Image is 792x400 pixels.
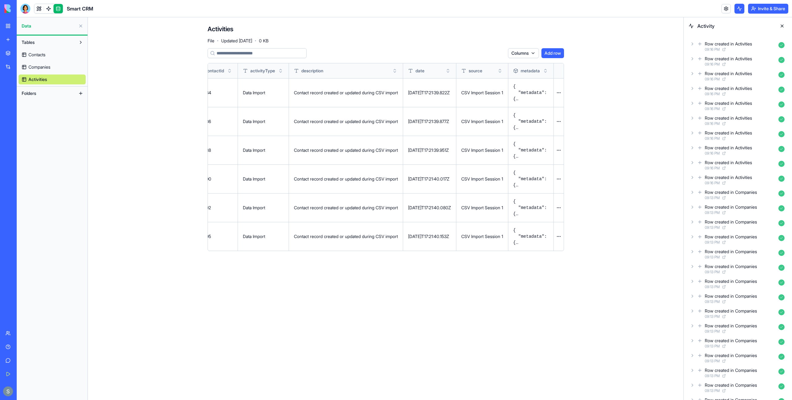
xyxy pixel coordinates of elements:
[705,70,752,77] div: Row created in Activities
[259,38,269,44] span: 0 KB
[294,233,398,240] div: Contact record created or updated during CSV import
[226,68,233,74] button: Toggle sort
[705,130,752,136] div: Row created in Activities
[294,205,398,211] div: Contact record created or updated during CSV import
[461,118,503,125] div: CSV Import Session 1
[243,147,284,153] div: Data Import
[197,233,233,240] div: 165795
[67,5,93,12] span: Smart CRM
[294,176,398,182] div: Contact record created or updated during CSV import
[705,85,752,91] div: Row created in Activities
[294,147,398,153] div: Contact record created or updated during CSV import
[705,47,720,52] span: 09:16 PM
[497,68,503,74] button: Toggle sort
[705,249,757,255] div: Row created in Companies
[705,270,720,274] span: 09:13 PM
[705,106,720,111] span: 09:16 PM
[461,147,503,153] div: CSV Import Session 1
[705,338,757,344] div: Row created in Companies
[748,4,788,14] button: Invite & Share
[461,233,503,240] div: CSV Import Session 1
[4,4,43,13] img: logo
[705,151,720,156] span: 09:16 PM
[513,170,549,188] pre: { "metadata": { "lastUpdatedAt": "[DATE]T18:09:44.123Z", "lastUpdatedBy": "5029" }, "date": { "la...
[705,41,752,47] div: Row created in Activities
[705,62,720,67] span: 09:16 PM
[197,90,233,96] div: 165784
[705,329,720,334] span: 09:13 PM
[19,88,76,98] button: Folders
[508,48,539,58] button: Columns
[408,233,451,240] div: [DATE]T17:21:40.153Z
[705,136,720,141] span: 09:16 PM
[22,23,76,29] span: Data
[408,90,451,96] div: [DATE]T17:21:39.822Z
[705,314,720,319] span: 09:13 PM
[243,176,284,182] div: Data Import
[197,176,233,182] div: 165790
[705,77,720,82] span: 09:16 PM
[705,160,752,166] div: Row created in Activities
[705,219,757,225] div: Row created in Companies
[554,88,564,98] button: Open menu
[28,52,45,58] span: Contacts
[705,382,757,388] div: Row created in Companies
[705,367,757,373] div: Row created in Companies
[513,112,549,131] pre: { "metadata": { "lastUpdatedAt": "[DATE]T18:09:44.007Z", "lastUpdatedBy": "5029" }, "date": { "la...
[301,68,323,74] span: description
[705,352,757,359] div: Row created in Companies
[554,145,564,155] button: Open menu
[461,176,503,182] div: CSV Import Session 1
[705,299,720,304] span: 09:13 PM
[205,68,224,74] span: contactId
[705,166,720,171] span: 09:16 PM
[554,203,564,213] button: Open menu
[19,62,86,72] a: Companies
[255,36,256,46] span: ·
[705,225,720,230] span: 09:13 PM
[461,90,503,96] div: CSV Import Session 1
[461,205,503,211] div: CSV Import Session 1
[243,233,284,240] div: Data Import
[705,174,752,181] div: Row created in Activities
[243,205,284,211] div: Data Import
[3,386,13,396] img: ACg8ocKnDTHbS00rqwWSHQfXf8ia04QnQtz5EDX_Ef5UNrjqV-k=s96-c
[392,68,398,74] button: Toggle sort
[697,22,773,30] span: Activity
[705,181,720,185] span: 09:16 PM
[278,68,284,74] button: Toggle sort
[705,56,752,62] div: Row created in Activities
[28,64,50,70] span: Companies
[469,68,482,74] span: source
[217,36,219,46] span: ·
[513,198,549,217] pre: { "metadata": { "lastUpdatedAt": "[DATE]T18:09:44.175Z", "lastUpdatedBy": "5029" }, "date": { "la...
[408,118,451,125] div: [DATE]T17:21:39.877Z
[521,68,540,74] span: metadata
[705,195,720,200] span: 09:13 PM
[705,145,752,151] div: Row created in Activities
[197,205,233,211] div: 165792
[554,117,564,126] button: Open menu
[408,147,451,153] div: [DATE]T17:21:39.951Z
[445,68,451,74] button: Toggle sort
[705,344,720,349] span: 09:13 PM
[554,232,564,241] button: Open menu
[22,90,36,96] span: Folders
[250,68,275,74] span: activityType
[705,240,720,245] span: 09:13 PM
[542,68,549,74] button: Toggle sort
[705,189,757,195] div: Row created in Companies
[408,205,451,211] div: [DATE]T17:21:40.080Z
[705,284,720,289] span: 09:13 PM
[705,293,757,299] div: Row created in Companies
[705,121,720,126] span: 09:16 PM
[513,227,549,246] pre: { "metadata": { "lastUpdatedAt": "[DATE]T18:09:44.233Z", "lastUpdatedBy": "5029" }, "date": { "la...
[705,210,720,215] span: 09:13 PM
[554,174,564,184] button: Open menu
[705,359,720,364] span: 09:13 PM
[22,39,35,45] span: Tables
[705,91,720,96] span: 09:16 PM
[197,147,233,153] div: 165788
[705,100,752,106] div: Row created in Activities
[208,38,214,44] span: File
